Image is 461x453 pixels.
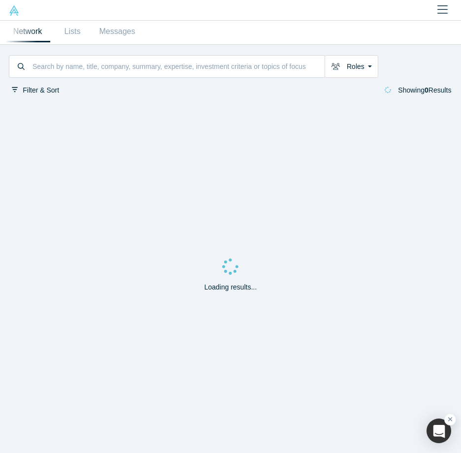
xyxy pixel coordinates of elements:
[23,86,59,94] span: Filter & Sort
[325,55,378,78] button: Roles
[32,57,325,76] input: Search by name, title, company, summary, expertise, investment criteria or topics of focus
[9,5,19,16] img: Alchemist Vault Logo
[5,21,50,42] a: Network
[50,21,95,42] a: Lists
[95,21,140,42] a: Messages
[425,86,428,94] strong: 0
[204,282,257,292] p: Loading results...
[9,85,63,96] button: Filter & Sort
[398,86,451,94] span: Showing Results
